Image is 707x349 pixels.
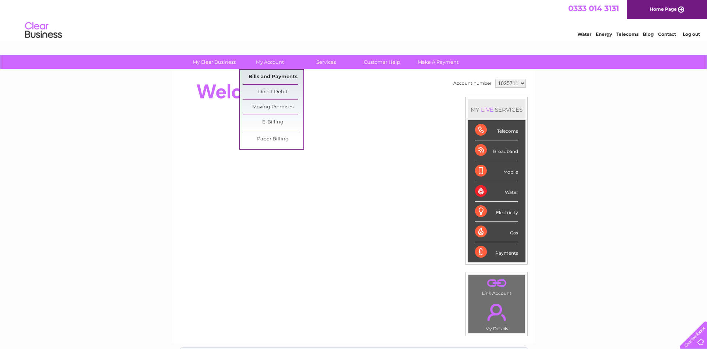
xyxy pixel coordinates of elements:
[475,120,518,140] div: Telecoms
[475,161,518,181] div: Mobile
[479,106,495,113] div: LIVE
[577,31,591,37] a: Water
[475,242,518,262] div: Payments
[25,19,62,42] img: logo.png
[596,31,612,37] a: Energy
[475,202,518,222] div: Electricity
[243,100,303,115] a: Moving Premises
[352,55,412,69] a: Customer Help
[475,140,518,161] div: Broadband
[408,55,468,69] a: Make A Payment
[184,55,245,69] a: My Clear Business
[296,55,356,69] a: Services
[658,31,676,37] a: Contact
[243,70,303,84] a: Bills and Payments
[468,297,525,334] td: My Details
[243,115,303,130] a: E-Billing
[470,299,523,325] a: .
[470,277,523,290] a: .
[683,31,700,37] a: Log out
[468,99,525,120] div: MY SERVICES
[180,4,528,36] div: Clear Business is a trading name of Verastar Limited (registered in [GEOGRAPHIC_DATA] No. 3667643...
[475,181,518,202] div: Water
[243,85,303,100] a: Direct Debit
[243,132,303,147] a: Paper Billing
[468,275,525,298] td: Link Account
[568,4,619,13] a: 0333 014 3131
[616,31,639,37] a: Telecoms
[475,222,518,242] div: Gas
[643,31,654,37] a: Blog
[240,55,300,69] a: My Account
[451,77,493,90] td: Account number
